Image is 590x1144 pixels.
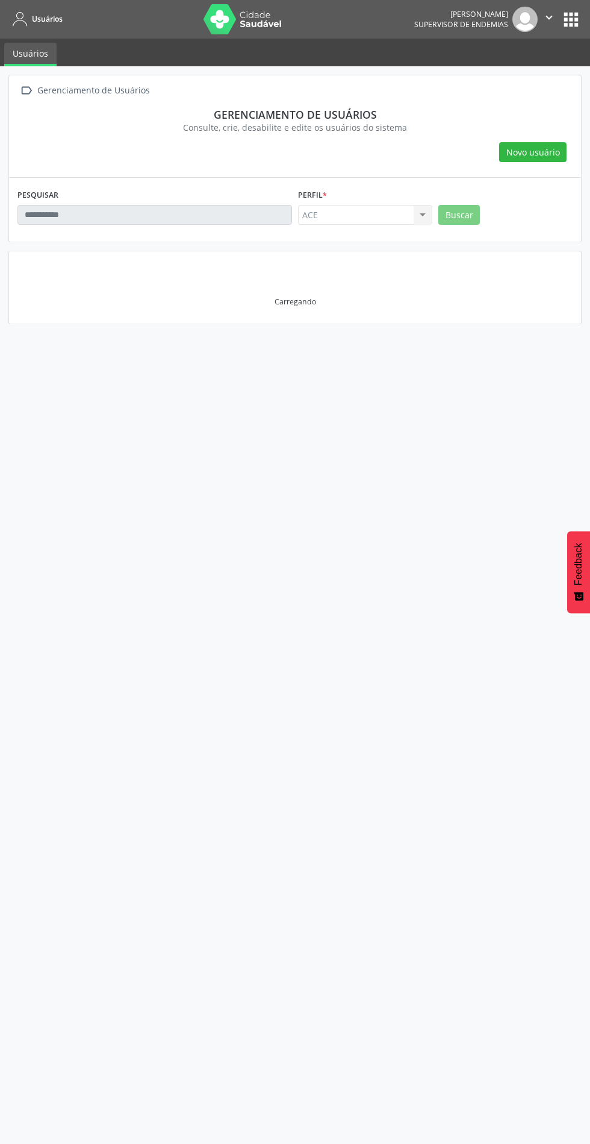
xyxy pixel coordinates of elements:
[298,186,327,205] label: Perfil
[506,146,560,159] span: Novo usuário
[17,186,58,205] label: PESQUISAR
[275,297,316,307] div: Carregando
[573,543,584,585] span: Feedback
[32,14,63,24] span: Usuários
[35,82,152,99] div: Gerenciamento de Usuários
[414,9,508,19] div: [PERSON_NAME]
[538,7,560,32] button: 
[567,531,590,613] button: Feedback - Mostrar pesquisa
[512,7,538,32] img: img
[414,19,508,30] span: Supervisor de Endemias
[26,108,564,121] div: Gerenciamento de usuários
[17,82,152,99] a:  Gerenciamento de Usuários
[26,121,564,134] div: Consulte, crie, desabilite e edite os usuários do sistema
[438,205,480,225] button: Buscar
[499,142,567,163] button: Novo usuário
[8,9,63,29] a: Usuários
[17,82,35,99] i: 
[560,9,582,30] button: apps
[542,11,556,24] i: 
[4,43,57,66] a: Usuários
